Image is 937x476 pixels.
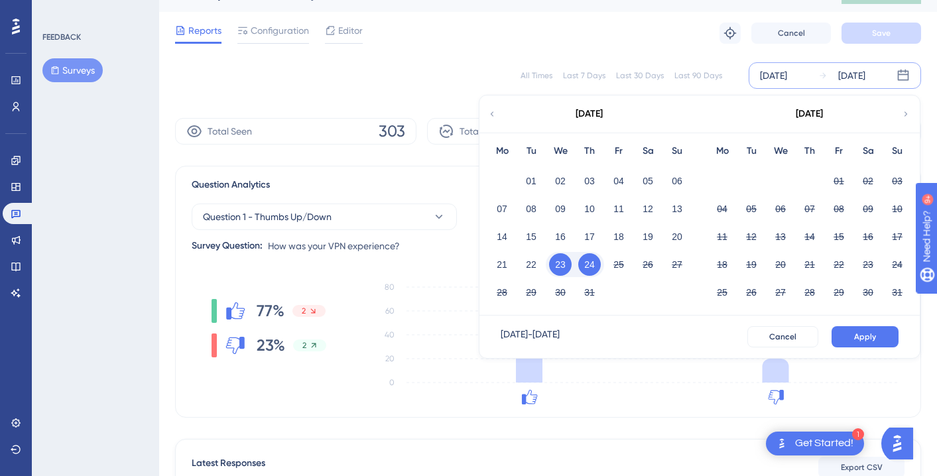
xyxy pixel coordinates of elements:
button: 01 [828,170,850,192]
div: Mo [708,143,737,159]
img: launcher-image-alternative-text [774,436,790,451]
button: 14 [798,225,821,248]
button: 09 [857,198,879,220]
div: Mo [487,143,517,159]
button: 02 [549,170,572,192]
button: 23 [857,253,879,276]
div: Su [883,143,912,159]
span: 2 [302,340,306,351]
button: 14 [491,225,513,248]
div: We [546,143,575,159]
div: [DATE] [576,106,603,122]
span: 23% [257,335,285,356]
button: 11 [607,198,630,220]
div: [DATE] [760,68,787,84]
button: 30 [857,281,879,304]
button: 27 [769,281,792,304]
button: 31 [886,281,908,304]
button: 16 [857,225,879,248]
tspan: 0 [389,378,395,387]
button: 04 [607,170,630,192]
span: How was your VPN experience? [268,238,400,254]
tspan: 60 [385,306,395,316]
button: 30 [549,281,572,304]
button: 09 [549,198,572,220]
button: 07 [491,198,513,220]
button: Apply [832,326,899,347]
button: 11 [711,225,733,248]
span: Apply [854,331,876,342]
button: 18 [607,225,630,248]
button: Save [842,23,921,44]
div: Last 90 Days [674,70,722,81]
button: 03 [578,170,601,192]
button: 06 [666,170,688,192]
tspan: 20 [385,354,395,363]
span: Question Analytics [192,177,270,193]
div: Sa [633,143,662,159]
button: 20 [769,253,792,276]
div: Th [795,143,824,159]
button: 26 [740,281,763,304]
button: 25 [607,253,630,276]
button: 22 [828,253,850,276]
button: 24 [886,253,908,276]
div: All Times [521,70,552,81]
button: 10 [578,198,601,220]
button: 18 [711,253,733,276]
button: 28 [491,281,513,304]
button: 16 [549,225,572,248]
span: Configuration [251,23,309,38]
div: Fr [604,143,633,159]
tspan: 40 [385,330,395,339]
button: 13 [666,198,688,220]
button: Question 1 - Thumbs Up/Down [192,204,457,230]
button: 07 [798,198,821,220]
div: Open Get Started! checklist, remaining modules: 1 [766,432,864,455]
span: Reports [188,23,221,38]
button: 10 [886,198,908,220]
button: 02 [857,170,879,192]
button: 27 [666,253,688,276]
button: Cancel [751,23,831,44]
div: Last 30 Days [616,70,664,81]
button: 05 [740,198,763,220]
div: FEEDBACK [42,32,81,42]
button: 26 [637,253,659,276]
button: 08 [520,198,542,220]
div: Th [575,143,604,159]
span: Total Seen [208,123,252,139]
button: 12 [740,225,763,248]
span: Total Responses [460,123,528,139]
button: 23 [549,253,572,276]
div: [DATE] - [DATE] [501,326,560,347]
button: 17 [886,225,908,248]
span: Cancel [778,28,805,38]
button: 06 [769,198,792,220]
div: Su [662,143,692,159]
button: 29 [828,281,850,304]
span: Save [872,28,891,38]
div: [DATE] [838,68,865,84]
button: 21 [798,253,821,276]
div: Fr [824,143,853,159]
div: 9+ [90,7,98,17]
button: 08 [828,198,850,220]
button: Cancel [747,326,818,347]
div: Tu [517,143,546,159]
button: 21 [491,253,513,276]
span: Question 1 - Thumbs Up/Down [203,209,332,225]
div: Get Started! [795,436,853,451]
button: 28 [798,281,821,304]
button: 03 [886,170,908,192]
button: 22 [520,253,542,276]
span: Export CSV [841,462,883,473]
tspan: 80 [385,282,395,292]
div: Tu [737,143,766,159]
span: Editor [338,23,363,38]
button: 19 [740,253,763,276]
button: Surveys [42,58,103,82]
div: Survey Question: [192,238,263,254]
span: Need Help? [31,3,83,19]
